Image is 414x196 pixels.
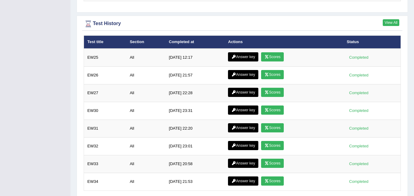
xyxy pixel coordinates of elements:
[228,52,258,61] a: Answer key
[261,159,284,168] a: Scores
[261,70,284,79] a: Scores
[261,176,284,186] a: Scores
[165,35,225,48] th: Completed at
[126,120,165,137] td: All
[347,54,370,61] div: Completed
[225,35,343,48] th: Actions
[383,19,399,26] a: View All
[84,49,127,67] td: EW25
[347,90,370,96] div: Completed
[165,84,225,102] td: [DATE] 22:28
[165,102,225,120] td: [DATE] 23:31
[165,155,225,173] td: [DATE] 20:58
[84,19,401,28] div: Test History
[261,52,284,61] a: Scores
[84,102,127,120] td: EW30
[84,120,127,137] td: EW31
[126,35,165,48] th: Section
[84,84,127,102] td: EW27
[347,178,370,185] div: Completed
[347,72,370,78] div: Completed
[261,105,284,115] a: Scores
[165,49,225,67] td: [DATE] 12:17
[343,35,401,48] th: Status
[261,141,284,150] a: Scores
[126,102,165,120] td: All
[126,66,165,84] td: All
[228,105,258,115] a: Answer key
[228,70,258,79] a: Answer key
[84,173,127,190] td: EW34
[126,155,165,173] td: All
[84,155,127,173] td: EW33
[126,173,165,190] td: All
[126,137,165,155] td: All
[228,176,258,186] a: Answer key
[228,159,258,168] a: Answer key
[165,120,225,137] td: [DATE] 22:20
[347,161,370,167] div: Completed
[347,107,370,114] div: Completed
[228,141,258,150] a: Answer key
[126,84,165,102] td: All
[165,137,225,155] td: [DATE] 23:01
[261,123,284,132] a: Scores
[84,137,127,155] td: EW32
[165,173,225,190] td: [DATE] 21:53
[347,125,370,131] div: Completed
[84,66,127,84] td: EW26
[165,66,225,84] td: [DATE] 21:57
[84,35,127,48] th: Test title
[126,49,165,67] td: All
[228,88,258,97] a: Answer key
[228,123,258,132] a: Answer key
[261,88,284,97] a: Scores
[347,143,370,149] div: Completed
